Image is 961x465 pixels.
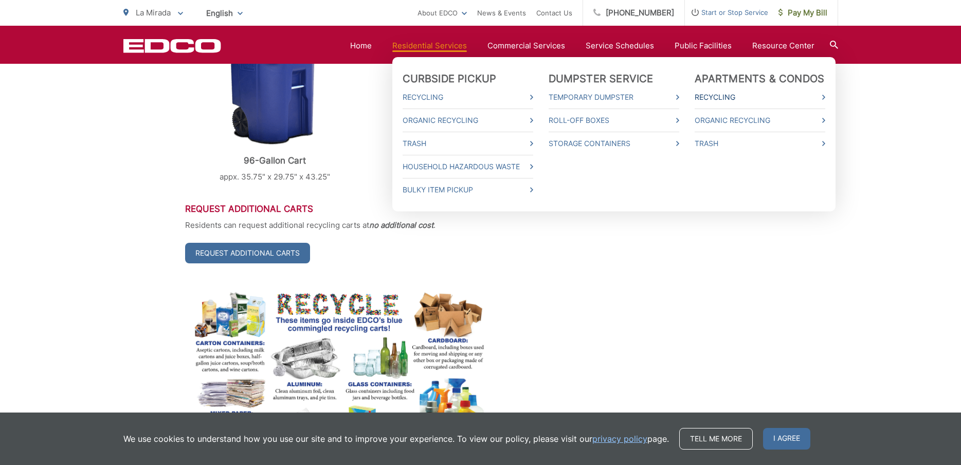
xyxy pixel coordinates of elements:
a: Resource Center [752,40,814,52]
a: Apartments & Condos [695,73,825,85]
img: cart-recycling-96.png [217,11,332,145]
a: Service Schedules [586,40,654,52]
a: Public Facilities [675,40,732,52]
strong: no additional cost [369,220,433,230]
a: EDCD logo. Return to the homepage. [123,39,221,53]
a: About EDCO [418,7,467,19]
span: English [198,4,250,22]
a: Household Hazardous Waste [403,160,533,173]
h3: Request Additional Carts [185,204,776,214]
a: Recycling [403,91,533,103]
a: privacy policy [592,433,647,445]
span: Pay My Bill [778,7,827,19]
a: Home [350,40,372,52]
p: 64-Gallon Cart [390,155,570,166]
a: Organic Recycling [403,114,533,127]
a: Curbside Pickup [403,73,497,85]
a: News & Events [477,7,526,19]
p: 96-Gallon Cart [185,155,365,166]
a: Tell me more [679,428,753,450]
a: Temporary Dumpster [549,91,679,103]
a: Storage Containers [549,137,679,150]
p: appx. 31.75" x 24.25" x 41.75" [390,171,570,183]
a: Commercial Services [487,40,565,52]
a: Dumpster Service [549,73,654,85]
span: La Mirada [136,8,171,17]
a: Organic Recycling [695,114,825,127]
a: Bulky Item Pickup [403,184,533,196]
p: appx. 35.75" x 29.75" x 43.25" [185,171,365,183]
a: Contact Us [536,7,572,19]
a: Residential Services [392,40,467,52]
p: We use cookies to understand how you use our site and to improve your experience. To view our pol... [123,433,669,445]
p: Residents can request additional recycling carts at . [185,219,776,231]
a: Recycling [695,91,825,103]
a: Roll-Off Boxes [549,114,679,127]
span: I agree [763,428,810,450]
a: Trash [695,137,825,150]
a: Request Additional Carts [185,243,310,263]
a: Trash [403,137,533,150]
